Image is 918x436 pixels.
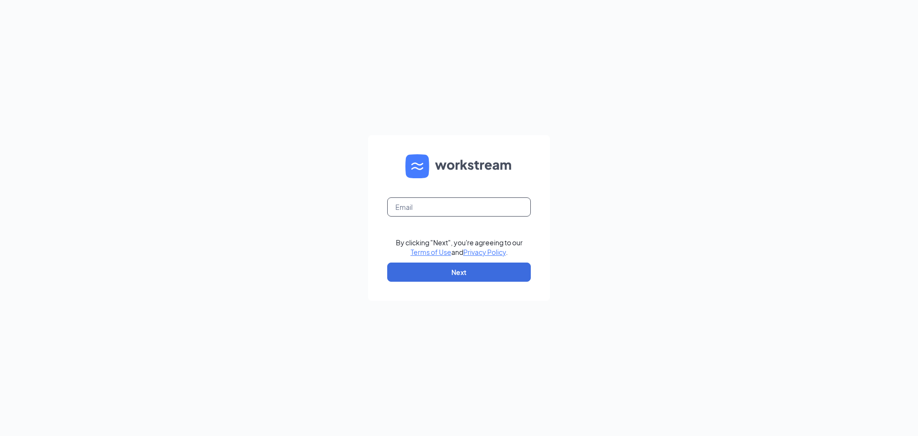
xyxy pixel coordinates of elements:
[405,154,513,178] img: WS logo and Workstream text
[396,238,523,257] div: By clicking "Next", you're agreeing to our and .
[387,197,531,217] input: Email
[387,263,531,282] button: Next
[411,248,451,256] a: Terms of Use
[463,248,506,256] a: Privacy Policy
